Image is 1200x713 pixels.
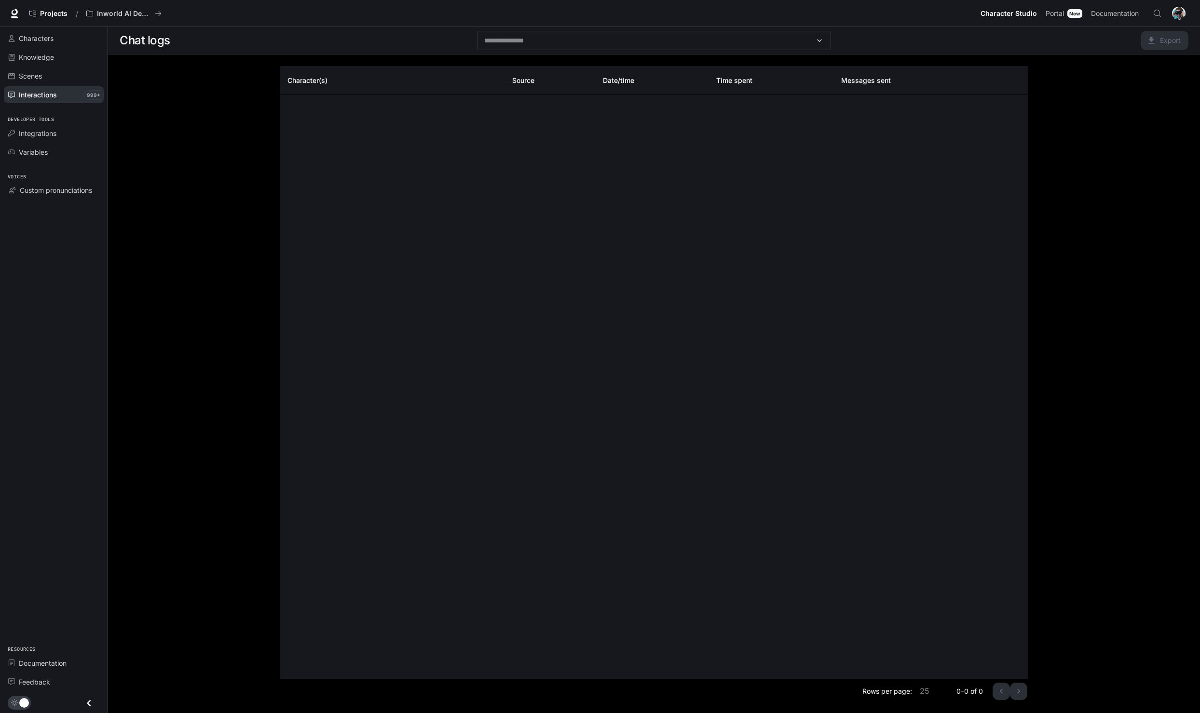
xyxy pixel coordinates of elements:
table: Chat logs [280,66,1028,95]
span: Custom pronunciations [20,185,92,195]
span: Character Studio [981,8,1037,20]
th: Character(s) [280,66,505,95]
a: Scenes [4,67,104,84]
th: Date/time [595,66,709,95]
span: Documentation [1091,8,1139,20]
a: Feedback [4,673,104,690]
span: Dark mode toggle [19,697,29,708]
a: Documentation [4,655,104,672]
span: Documentation [19,658,67,668]
span: Interactions [19,90,57,100]
p: 0–0 of 0 [956,686,983,696]
button: Open Command Menu [1148,4,1167,23]
a: Documentation [1087,4,1146,23]
span: Characters [19,33,54,43]
span: 999+ [83,90,104,100]
a: Go to projects [25,4,72,23]
a: Interactions [4,86,104,103]
th: Source [505,66,596,95]
button: Open [813,34,826,47]
span: Integrations [19,128,56,138]
a: Knowledge [4,49,104,66]
p: Inworld AI Demos [97,10,151,18]
span: Projects [40,10,68,18]
span: Feedback [19,677,50,687]
a: Character Studio [977,4,1041,23]
div: 25 [916,684,941,699]
h1: Chat logs [120,31,170,50]
span: Variables [19,147,48,157]
a: Custom pronunciations [4,182,104,199]
p: Rows per page: [862,686,912,696]
div: New [1067,9,1082,18]
a: Integrations [4,125,104,142]
span: Portal [1046,8,1064,20]
button: Close drawer [78,693,100,713]
th: Messages sent [833,66,991,95]
button: User avatar [1169,4,1188,23]
a: PortalNew [1042,4,1086,23]
div: / [72,9,82,19]
a: Characters [4,30,104,47]
button: All workspaces [82,4,166,23]
span: Coming soon [1141,35,1188,44]
a: Variables [4,144,104,161]
th: Time spent [709,66,833,95]
img: User avatar [1172,7,1186,20]
span: Knowledge [19,52,54,62]
span: Scenes [19,71,42,81]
